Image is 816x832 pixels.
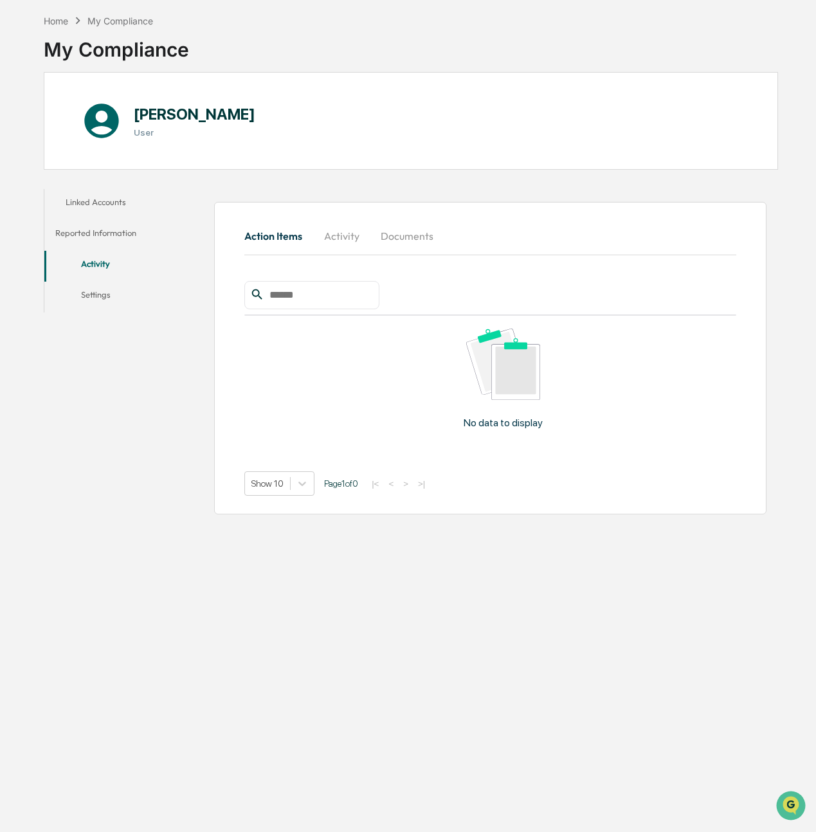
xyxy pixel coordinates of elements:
[368,478,383,489] button: |<
[44,189,147,312] div: secondary tabs example
[414,478,429,489] button: >|
[8,181,86,204] a: 🔎Data Lookup
[219,102,234,118] button: Start new chat
[13,27,234,48] p: How can we help?
[44,251,147,282] button: Activity
[44,111,163,122] div: We're available if you need us!
[370,221,444,251] button: Documents
[26,186,81,199] span: Data Lookup
[13,188,23,198] div: 🔎
[44,98,211,111] div: Start new chat
[313,221,370,251] button: Activity
[324,478,358,489] span: Page 1 of 0
[128,218,156,228] span: Pylon
[13,98,36,122] img: 1746055101610-c473b297-6a78-478c-a979-82029cc54cd1
[464,417,543,429] p: No data to display
[134,105,255,123] h1: [PERSON_NAME]
[44,28,189,61] div: My Compliance
[244,221,313,251] button: Action Items
[44,282,147,312] button: Settings
[134,127,255,138] h3: User
[91,217,156,228] a: Powered byPylon
[8,157,88,180] a: 🖐️Preclearance
[44,189,147,220] button: Linked Accounts
[93,163,104,174] div: 🗄️
[466,329,540,401] img: No data
[399,478,412,489] button: >
[775,790,810,824] iframe: Open customer support
[244,221,736,251] div: secondary tabs example
[87,15,153,26] div: My Compliance
[385,478,397,489] button: <
[44,15,68,26] div: Home
[13,163,23,174] div: 🖐️
[26,162,83,175] span: Preclearance
[44,220,147,251] button: Reported Information
[88,157,165,180] a: 🗄️Attestations
[106,162,159,175] span: Attestations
